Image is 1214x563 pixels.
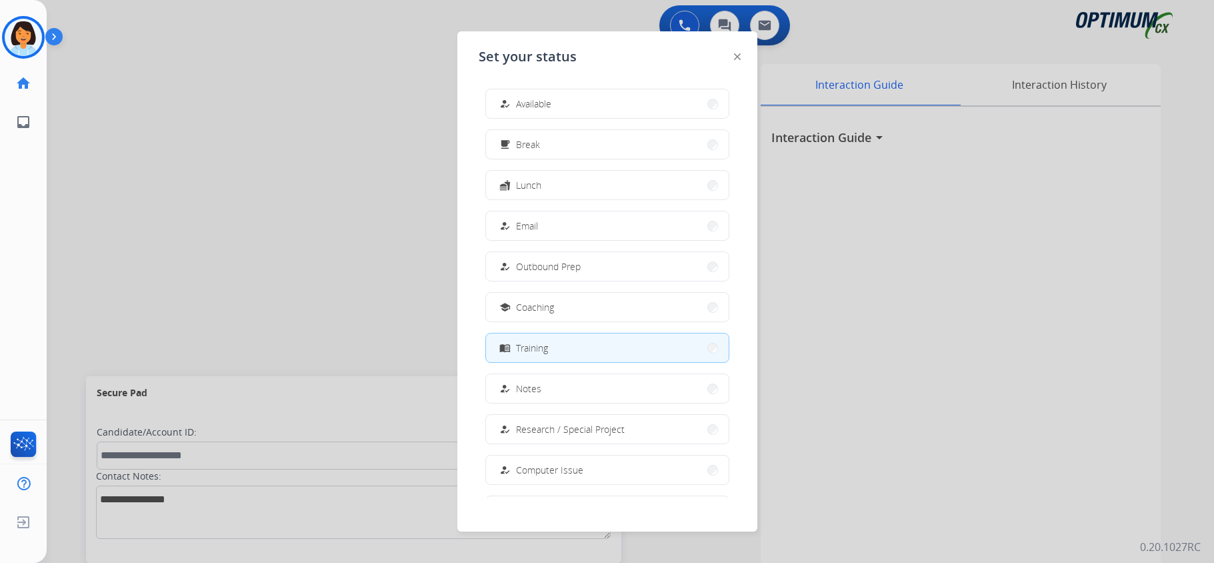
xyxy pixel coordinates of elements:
button: Email [486,211,729,240]
button: Research / Special Project [486,415,729,444]
button: Outbound Prep [486,252,729,281]
mat-icon: menu_book [499,342,510,354]
mat-icon: school [499,302,510,313]
span: Training [516,341,548,355]
mat-icon: how_to_reg [499,261,510,272]
button: Lunch [486,171,729,199]
img: close-button [734,53,741,60]
span: Coaching [516,300,554,314]
mat-icon: how_to_reg [499,383,510,394]
span: Research / Special Project [516,422,625,436]
mat-icon: free_breakfast [499,139,510,150]
img: avatar [5,19,42,56]
span: Notes [516,382,541,396]
span: Break [516,137,540,151]
button: Internet Issue [486,496,729,525]
p: 0.20.1027RC [1140,539,1201,555]
mat-icon: how_to_reg [499,464,510,476]
mat-icon: how_to_reg [499,220,510,231]
button: Computer Issue [486,456,729,484]
mat-icon: inbox [15,114,31,130]
span: Set your status [479,47,577,66]
button: Available [486,89,729,118]
button: Training [486,334,729,362]
span: Computer Issue [516,463,583,477]
button: Break [486,130,729,159]
mat-icon: how_to_reg [499,424,510,435]
mat-icon: how_to_reg [499,98,510,109]
button: Coaching [486,293,729,322]
span: Email [516,219,538,233]
span: Available [516,97,551,111]
button: Notes [486,374,729,403]
span: Outbound Prep [516,259,581,273]
span: Lunch [516,178,541,192]
mat-icon: fastfood [499,179,510,191]
mat-icon: home [15,75,31,91]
